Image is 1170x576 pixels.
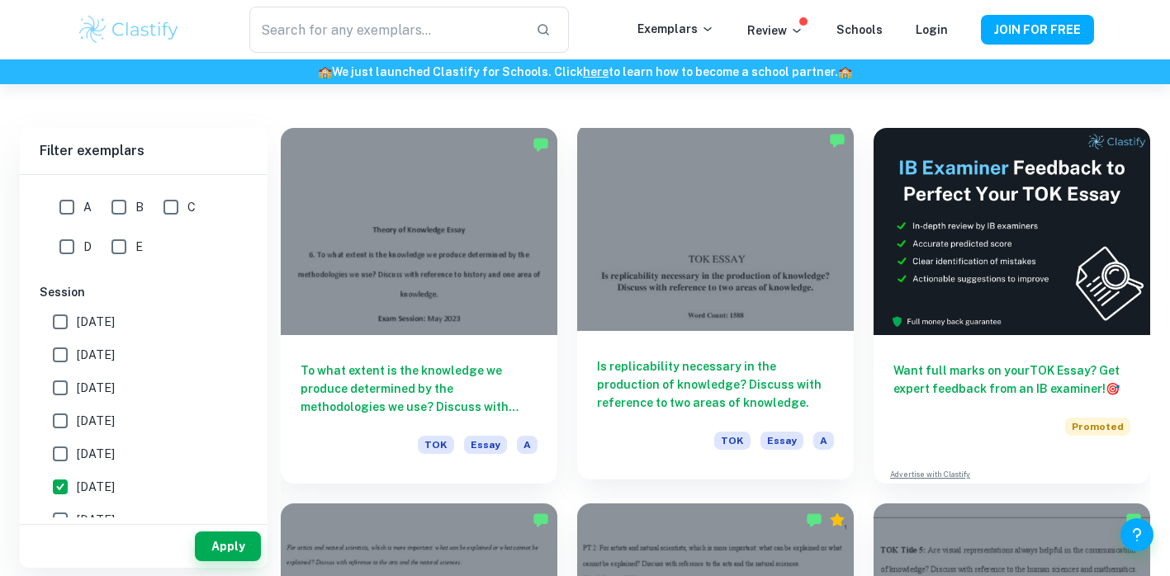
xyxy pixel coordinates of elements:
span: TOK [418,436,454,454]
span: C [187,198,196,216]
img: Marked [533,136,549,153]
span: 🎯 [1106,382,1120,395]
button: JOIN FOR FREE [981,15,1094,45]
span: Essay [760,432,803,450]
span: Essay [464,436,507,454]
h6: Is replicability necessary in the production of knowledge? Discuss with reference to two areas of... [597,357,834,412]
span: [DATE] [77,478,115,496]
p: Review [747,21,803,40]
span: [DATE] [77,379,115,397]
a: Login [916,23,948,36]
p: Exemplars [637,20,714,38]
span: A [813,432,834,450]
span: A [517,436,538,454]
span: [DATE] [77,313,115,331]
span: [DATE] [77,511,115,529]
button: Help and Feedback [1120,518,1153,551]
img: Thumbnail [874,128,1150,335]
span: A [83,198,92,216]
span: 🏫 [318,65,332,78]
h6: Filter exemplars [20,128,268,174]
h6: To what extent is the knowledge we produce determined by the methodologies we use? Discuss with r... [301,361,538,416]
a: Want full marks on yourTOK Essay? Get expert feedback from an IB examiner!PromotedAdvertise with ... [874,128,1150,484]
h6: Want full marks on your TOK Essay ? Get expert feedback from an IB examiner! [893,361,1130,398]
input: Search for any exemplars... [249,7,522,53]
h6: We just launched Clastify for Schools. Click to learn how to become a school partner. [3,63,1167,81]
span: D [83,238,92,256]
img: Marked [1125,512,1142,528]
a: Is replicability necessary in the production of knowledge? Discuss with reference to two areas of... [577,128,854,484]
div: Premium [829,512,846,528]
span: TOK [714,432,751,450]
a: here [583,65,609,78]
span: [DATE] [77,445,115,463]
img: Marked [533,512,549,528]
a: To what extent is the knowledge we produce determined by the methodologies we use? Discuss with r... [281,128,557,484]
span: 🏫 [838,65,852,78]
span: B [135,198,144,216]
span: E [135,238,143,256]
img: Clastify logo [77,13,182,46]
a: Schools [836,23,883,36]
button: Apply [195,531,261,561]
span: [DATE] [77,412,115,430]
span: Promoted [1065,418,1130,436]
img: Marked [829,132,846,149]
h6: Session [40,283,248,301]
img: Marked [806,512,822,528]
a: Advertise with Clastify [890,469,970,480]
span: [DATE] [77,346,115,364]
